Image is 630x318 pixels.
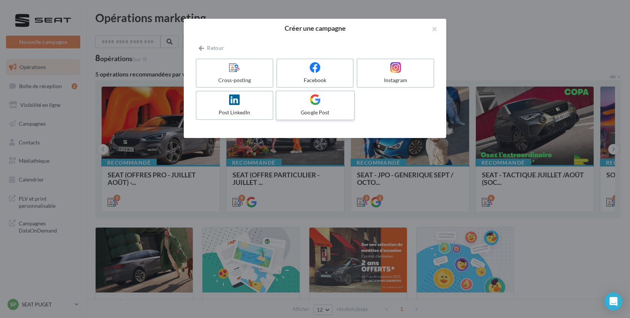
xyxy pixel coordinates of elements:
[280,76,350,84] div: Facebook
[196,25,434,31] h2: Créer une campagne
[196,43,227,52] button: Retour
[604,292,622,310] div: Open Intercom Messenger
[279,109,351,116] div: Google Post
[199,76,270,84] div: Cross-posting
[199,109,270,116] div: Post LinkedIn
[360,76,430,84] div: Instagram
